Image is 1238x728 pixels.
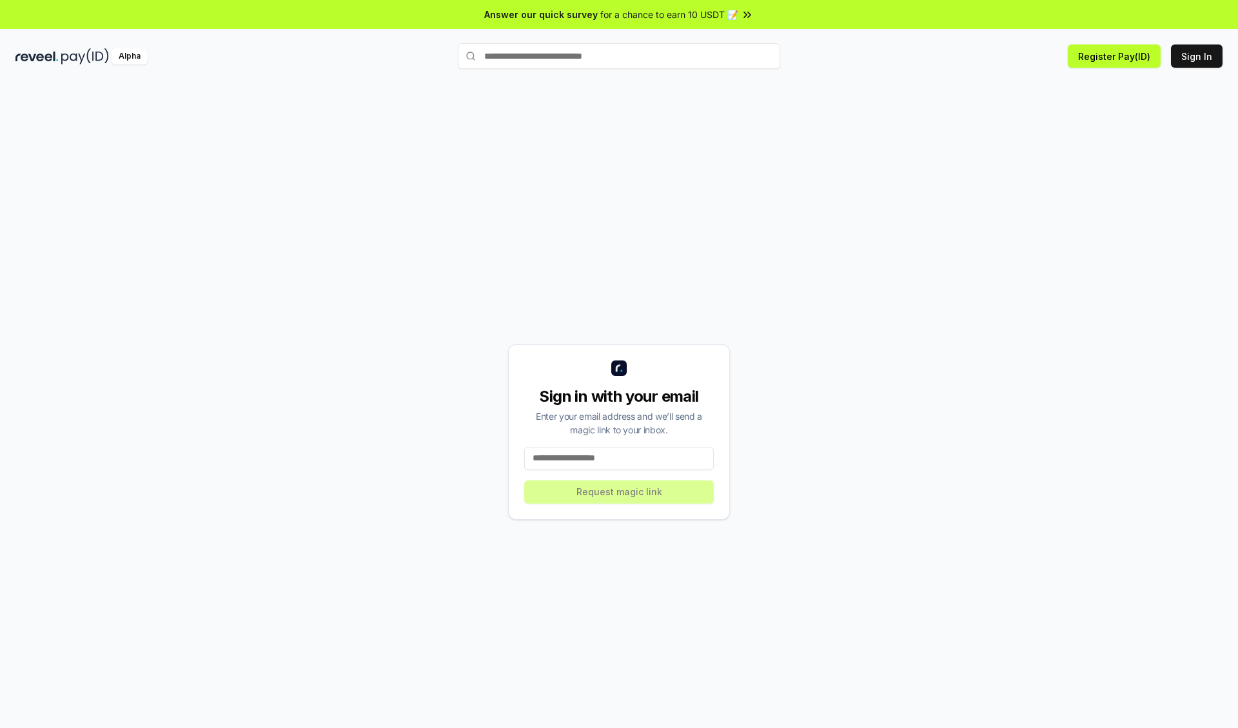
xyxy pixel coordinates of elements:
button: Sign In [1171,44,1223,68]
button: Register Pay(ID) [1068,44,1161,68]
img: logo_small [611,360,627,376]
div: Alpha [112,48,148,64]
img: pay_id [61,48,109,64]
span: for a chance to earn 10 USDT 📝 [600,8,738,21]
img: reveel_dark [15,48,59,64]
div: Enter your email address and we’ll send a magic link to your inbox. [524,409,714,437]
span: Answer our quick survey [484,8,598,21]
div: Sign in with your email [524,386,714,407]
